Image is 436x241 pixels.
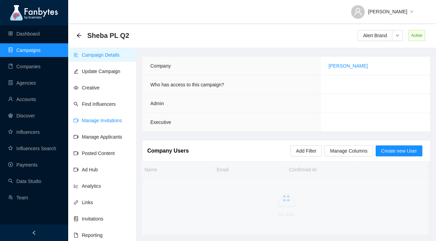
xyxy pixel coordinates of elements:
[381,147,417,155] span: Create new User
[8,179,41,184] a: searchData Studio
[74,101,116,107] a: searchFind Influencers
[8,113,35,118] a: radar-chartDiscover
[74,134,122,140] a: video-cameraManage Applicants
[8,47,41,53] a: databaseCampaigns
[410,10,414,14] span: down
[358,30,392,41] button: Alert Brand
[76,33,82,38] span: arrow-left
[74,200,93,205] a: linkLinks
[329,63,368,69] a: [PERSON_NAME]
[408,30,425,41] span: Active
[87,30,129,41] span: Sheba PL Q2
[8,146,56,151] a: starInfluencers Search
[8,80,36,86] a: containerAgencies
[8,195,28,200] a: usergroup-addTeam
[392,34,403,37] span: down
[150,101,164,106] span: Admin
[376,145,422,156] button: Create new User
[325,145,373,156] button: Manage Columns
[74,85,100,90] a: eyeCreative
[74,52,120,58] a: align-leftCampaign Details
[8,64,41,69] a: bookCompanies
[74,183,101,189] a: line-chartAnalytics
[74,118,122,123] a: video-cameraManage Invitations
[74,167,98,172] a: video-cameraAd Hub
[74,151,115,156] a: video-cameraPosted Content
[296,147,316,155] span: Add Filter
[147,146,189,155] article: Company Users
[354,8,362,16] span: user
[150,82,224,87] span: Who has access to this campaign?
[8,129,40,135] a: starInfluencers
[392,30,403,41] button: down
[330,147,367,155] span: Manage Columns
[150,119,171,125] span: Executive
[8,31,40,37] a: appstoreDashboard
[8,97,36,102] a: userAccounts
[32,230,36,235] span: left
[346,3,419,14] button: [PERSON_NAME]down
[8,162,37,168] a: pay-circlePayments
[368,8,407,15] span: [PERSON_NAME]
[76,33,82,39] div: Back
[150,63,171,69] span: Company
[74,216,103,222] a: hddInvitations
[290,145,322,156] button: Add Filter
[363,32,387,39] span: Alert Brand
[74,232,103,238] a: fileReporting
[74,69,120,74] a: editUpdate Campaign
